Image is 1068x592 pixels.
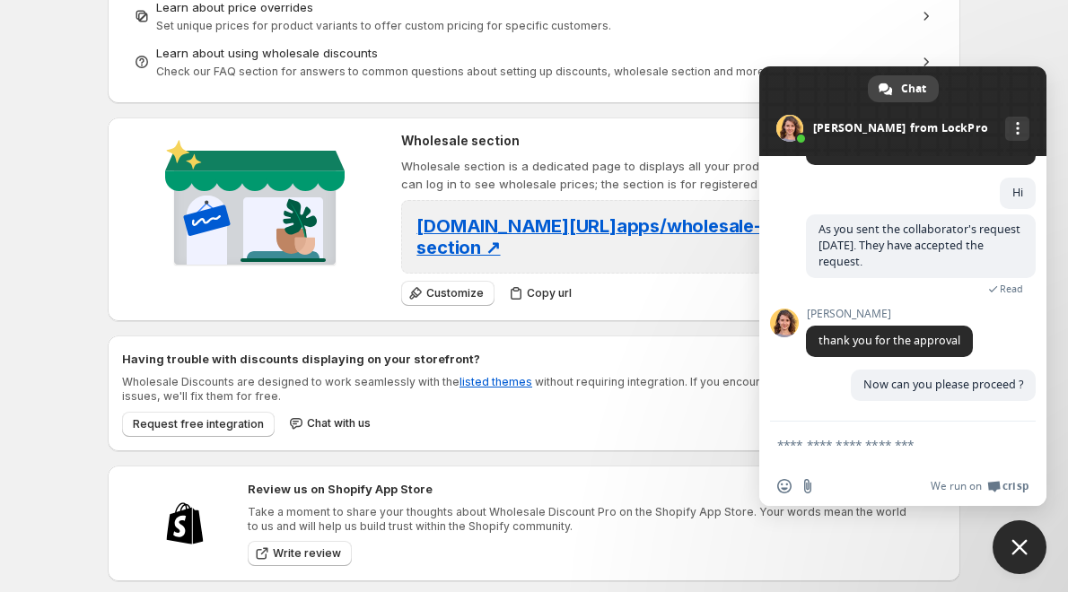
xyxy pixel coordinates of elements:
[416,221,894,257] a: [DOMAIN_NAME][URL]apps/wholesale-pro/wholesale-section ↗
[931,479,1029,493] a: We run onCrisp
[993,520,1046,574] div: Close chat
[416,215,894,258] span: [DOMAIN_NAME][URL] apps/wholesale-pro/wholesale-section ↗
[248,480,906,498] h2: Review us on Shopify App Store
[460,375,532,388] a: listed themes
[801,479,815,493] span: Send a file
[863,377,1023,392] span: Now can you please proceed ?
[248,505,906,534] p: Take a moment to share your thoughts about Wholesale Discount Pro on the Shopify App Store. Your ...
[156,65,765,78] span: Check our FAQ section for answers to common questions about setting up discounts, wholesale secti...
[122,412,275,437] button: Request free integration
[868,75,939,102] div: Chat
[158,132,352,281] img: Wholesale section
[401,281,495,306] button: Customize
[502,281,582,306] button: Copy url
[401,157,946,193] p: Wholesale section is a dedicated page to displays all your products. Only tagged customers can lo...
[1002,479,1029,493] span: Crisp
[156,19,611,32] span: Set unique prices for product variants to offer custom pricing for specific customers.
[777,479,792,493] span: Insert an emoji
[307,416,371,431] span: Chat with us
[527,286,572,300] span: Copy url
[156,44,912,62] div: Learn about using wholesale discounts
[777,437,989,453] textarea: Compose your message...
[806,308,973,320] span: [PERSON_NAME]
[1005,117,1029,141] div: More channels
[901,75,926,102] span: Chat
[122,350,838,368] h2: Having trouble with discounts displaying on your storefront?
[931,479,982,493] span: We run on
[1000,283,1023,295] span: Read
[133,417,264,431] span: Request free integration
[282,411,381,436] button: Chat with us
[122,375,838,404] p: Wholesale Discounts are designed to work seamlessly with the without requiring integration. If yo...
[248,541,352,566] a: Write review
[1012,185,1023,200] span: Hi
[819,333,960,348] span: thank you for the approval
[273,546,341,561] span: Write review
[819,222,1020,269] span: As you sent the collaborator's request [DATE]. They have accepted the request.
[401,132,946,150] h2: Wholesale section
[426,286,484,300] span: Customize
